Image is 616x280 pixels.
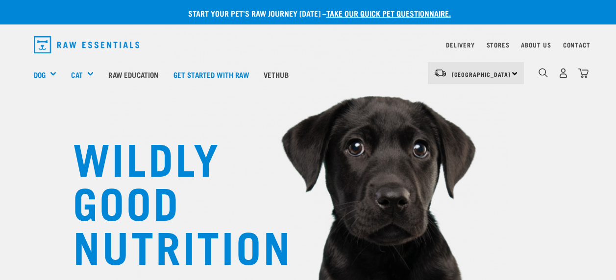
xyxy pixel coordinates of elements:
[26,32,591,57] nav: dropdown navigation
[71,69,82,80] a: Cat
[578,68,589,78] img: home-icon@2x.png
[558,68,568,78] img: user.png
[487,43,510,47] a: Stores
[101,55,166,94] a: Raw Education
[34,69,46,80] a: Dog
[563,43,591,47] a: Contact
[446,43,474,47] a: Delivery
[73,135,269,267] h1: WILDLY GOOD NUTRITION
[521,43,551,47] a: About Us
[34,36,140,53] img: Raw Essentials Logo
[326,11,451,15] a: take our quick pet questionnaire.
[539,68,548,77] img: home-icon-1@2x.png
[256,55,296,94] a: Vethub
[166,55,256,94] a: Get started with Raw
[434,69,447,77] img: van-moving.png
[452,72,511,76] span: [GEOGRAPHIC_DATA]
